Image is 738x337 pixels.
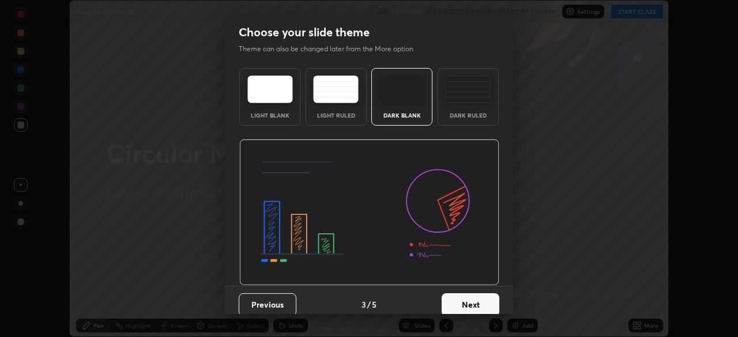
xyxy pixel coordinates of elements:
img: darkThemeBanner.d06ce4a2.svg [239,139,499,286]
div: Light Blank [247,112,293,118]
img: darkTheme.f0cc69e5.svg [379,75,425,103]
button: Previous [239,293,296,316]
img: lightTheme.e5ed3b09.svg [247,75,293,103]
p: Theme can also be changed later from the More option [239,44,426,54]
div: Dark Ruled [445,112,491,118]
div: Dark Blank [379,112,425,118]
img: darkRuledTheme.de295e13.svg [445,75,491,103]
div: Light Ruled [313,112,359,118]
h4: 3 [362,298,366,311]
h2: Choose your slide theme [239,25,370,40]
h4: 5 [372,298,376,311]
h4: / [367,298,371,311]
button: Next [442,293,499,316]
img: lightRuledTheme.5fabf969.svg [313,75,359,103]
